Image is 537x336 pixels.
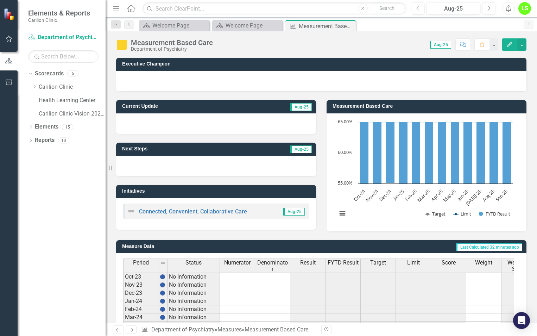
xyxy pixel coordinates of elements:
span: FYTD Result [328,260,359,266]
td: Jan-24 [123,297,158,305]
text: Feb-25 [404,188,418,203]
button: Show Limit [454,211,471,217]
a: Measures [217,326,242,333]
img: BgCOk07PiH71IgAAAABJRU5ErkJggg== [160,306,165,312]
td: No Information [168,281,220,289]
path: Jun-25, 70.80048851. FYTD Result. [463,87,472,183]
td: No Information [168,289,220,297]
div: Measurement Based Care [245,326,308,333]
g: FYTD Result, series 3 of 3. Bar series with 12 bars. [360,75,511,183]
td: No Information [168,322,220,330]
div: 15 [62,124,73,130]
h3: Measurement Based Care [333,104,523,109]
span: Denominator [257,260,289,272]
a: Welcome Page [214,21,281,30]
button: LS [518,2,531,15]
path: Apr-25, 70.96066676. FYTD Result. [438,86,447,183]
span: Aug-25 [290,103,312,111]
span: Target [370,260,386,266]
text: [DATE]-25 [464,188,483,207]
td: Apr-24 [123,322,158,330]
button: Aug-25 [427,2,480,15]
button: View chart menu, Chart [337,209,347,218]
small: Carilion Clinic [28,17,90,23]
a: Department of Psychiatry [151,326,215,333]
td: Nov-23 [123,281,158,289]
td: No Information [168,273,220,281]
span: Result [300,260,316,266]
text: Jun-25 [456,188,470,202]
div: 5 [67,71,78,77]
td: No Information [168,313,220,322]
path: Dec-24, 72.39864865. FYTD Result. [386,77,395,183]
button: Show FYTD Result [479,211,511,217]
span: Elements & Reports [28,9,90,17]
span: Aug-25 [283,208,305,216]
div: Welcome Page [226,21,281,30]
text: May-25 [442,188,457,203]
path: Mar-25, 71.25260236. FYTD Result. [425,84,434,183]
div: » » [141,326,316,334]
h3: Measure Data [122,244,252,249]
a: Connected, Convenient, Collaborative Care [139,208,247,215]
span: Period [133,260,149,266]
td: No Information [168,297,220,305]
input: Search Below... [28,50,99,63]
span: Weighted Score [503,260,535,272]
a: Carilion Clinic [39,83,106,91]
text: 65.00% [338,118,353,125]
img: BgCOk07PiH71IgAAAABJRU5ErkJggg== [160,290,165,296]
div: Welcome Page [152,21,208,30]
h3: Current Update [122,104,240,109]
h3: Initiatives [122,188,312,194]
h3: Next Steps [122,146,224,151]
button: Search [369,4,405,13]
path: Oct-24, 72.02664129. FYTD Result. [360,79,369,183]
div: Department of Psychiatry [131,46,213,52]
span: Status [185,260,202,266]
path: Aug-25, 70.90327738. FYTD Result. [489,86,498,183]
svg: Interactive chart [334,119,517,224]
path: Feb-25, 71.73634812. FYTD Result. [412,81,421,183]
a: Reports [35,136,55,144]
img: BgCOk07PiH71IgAAAABJRU5ErkJggg== [160,282,165,288]
a: Welcome Page [141,21,208,30]
input: Search ClearPoint... [143,2,406,15]
img: BgCOk07PiH71IgAAAABJRU5ErkJggg== [160,298,165,304]
img: 8DAGhfEEPCf229AAAAAElFTkSuQmCC [160,260,166,266]
div: Aug-25 [429,5,478,13]
span: Search [379,5,394,11]
button: Show Target [425,211,446,217]
img: ClearPoint Strategy [4,8,16,20]
path: Jul-25, 70.90327738. FYTD Result. [476,86,485,183]
img: BgCOk07PiH71IgAAAABJRU5ErkJggg== [160,274,165,280]
text: Jan-25 [391,188,405,202]
a: Department of Psychiatry [28,33,99,42]
span: Last Calculated 32 minutes ago [456,243,522,251]
a: Elements [35,123,58,131]
path: Nov-24, 72.71371769. FYTD Result. [373,75,382,183]
span: Aug-25 [430,41,451,49]
text: Apr-25 [430,188,444,202]
div: Measurement Based Care [299,22,354,31]
img: BgCOk07PiH71IgAAAABJRU5ErkJggg== [160,323,165,328]
a: Scorecards [35,70,64,78]
td: Feb-24 [123,305,158,313]
text: Oct-24 [352,188,367,202]
text: Aug-25 [481,188,496,203]
text: 60.00% [338,149,353,155]
span: Limit [407,260,420,266]
img: Not Defined [127,207,135,216]
div: 13 [58,137,69,143]
text: Dec-24 [378,188,393,203]
path: Sep-25, 70.90327738. FYTD Result. [503,86,511,183]
td: Oct-23 [123,273,158,281]
span: Aug-25 [290,145,312,153]
img: BgCOk07PiH71IgAAAABJRU5ErkJggg== [160,315,165,320]
td: Dec-23 [123,289,158,297]
a: Carilion Clinic Vision 2025 (Full Version) [39,110,106,118]
span: Weight [475,260,492,266]
td: No Information [168,305,220,313]
span: Score [442,260,456,266]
